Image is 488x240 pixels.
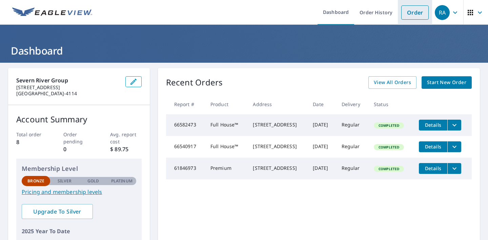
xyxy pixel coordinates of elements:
div: [STREET_ADDRESS] [253,165,302,172]
span: Start New Order [427,78,466,87]
p: 2025 Year To Date [22,227,136,235]
a: Start New Order [422,76,472,89]
td: 61846973 [166,158,205,179]
th: Report # [166,94,205,114]
p: Platinum [111,178,133,184]
span: Completed [374,145,403,149]
img: EV Logo [12,7,92,18]
div: [STREET_ADDRESS] [253,121,302,128]
button: detailsBtn-66540917 [419,141,447,152]
td: Full House™ [205,114,248,136]
p: 0 [63,145,95,153]
button: detailsBtn-61846973 [419,163,447,174]
a: Order [401,5,429,20]
td: 66540917 [166,136,205,158]
p: Gold [87,178,99,184]
a: Upgrade To Silver [22,204,93,219]
p: Recent Orders [166,76,223,89]
span: Details [423,143,443,150]
p: [GEOGRAPHIC_DATA]-4114 [16,91,120,97]
button: filesDropdownBtn-66540917 [447,141,461,152]
td: Regular [336,136,369,158]
h1: Dashboard [8,44,480,58]
a: View All Orders [368,76,416,89]
p: Severn River Group [16,76,120,84]
span: Completed [374,166,403,171]
a: Pricing and membership levels [22,188,136,196]
td: Premium [205,158,248,179]
button: detailsBtn-66582473 [419,120,447,131]
th: Address [247,94,307,114]
span: Completed [374,123,403,128]
p: [STREET_ADDRESS] [16,84,120,91]
th: Status [368,94,413,114]
p: Account Summary [16,113,142,125]
p: Silver [58,178,72,184]
td: Full House™ [205,136,248,158]
td: 66582473 [166,114,205,136]
p: $ 89.75 [110,145,141,153]
button: filesDropdownBtn-61846973 [447,163,461,174]
p: Membership Level [22,164,136,173]
td: Regular [336,114,369,136]
button: filesDropdownBtn-66582473 [447,120,461,131]
td: Regular [336,158,369,179]
p: Total order [16,131,47,138]
span: Details [423,122,443,128]
span: Details [423,165,443,172]
th: Product [205,94,248,114]
td: [DATE] [307,136,336,158]
p: Bronze [27,178,44,184]
span: Upgrade To Silver [27,208,87,215]
th: Date [307,94,336,114]
span: View All Orders [374,78,411,87]
div: RA [435,5,450,20]
p: 8 [16,138,47,146]
td: [DATE] [307,158,336,179]
p: Order pending [63,131,95,145]
td: [DATE] [307,114,336,136]
p: Avg. report cost [110,131,141,145]
div: [STREET_ADDRESS] [253,143,302,150]
th: Delivery [336,94,369,114]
